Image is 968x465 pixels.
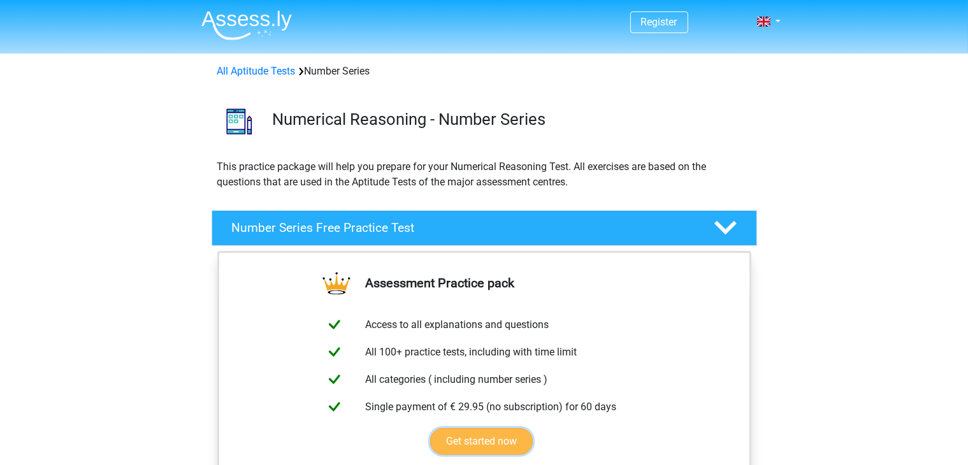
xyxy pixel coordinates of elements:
[272,110,747,129] h3: Numerical Reasoning - Number Series
[430,428,533,455] a: Get started now
[217,159,751,190] p: This practice package will help you prepare for your Numerical Reasoning Test. All exercises are ...
[232,220,693,235] h4: Number Series Free Practice Test
[206,210,762,246] a: Number Series Free Practice Test
[212,64,756,79] div: Number Series
[217,65,296,77] a: All Aptitude Tests
[212,94,266,148] img: number series
[201,10,292,40] img: Assessly
[641,16,677,28] a: Register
